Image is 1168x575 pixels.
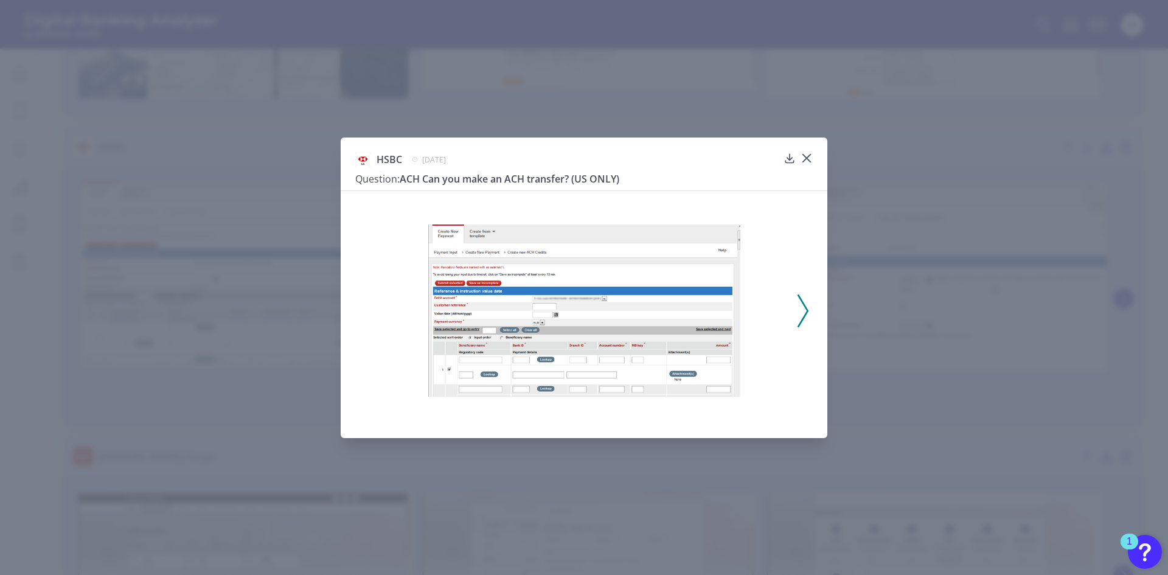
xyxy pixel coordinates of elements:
[1127,542,1132,557] div: 1
[355,172,779,186] h3: ACH Can you make an ACH transfer? (US ONLY)
[1128,535,1162,569] button: Open Resource Center, 1 new notification
[377,153,402,166] span: HSBC
[422,155,446,165] span: [DATE]
[355,172,400,186] span: Question:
